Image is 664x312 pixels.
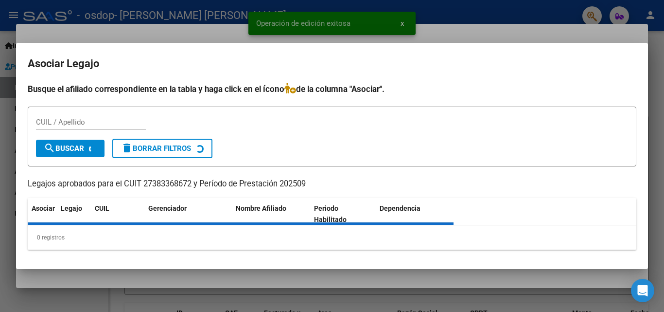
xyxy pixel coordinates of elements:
[91,198,144,230] datatable-header-cell: CUIL
[28,225,636,250] div: 0 registros
[36,140,105,157] button: Buscar
[380,204,420,212] span: Dependencia
[236,204,286,212] span: Nombre Afiliado
[28,55,636,73] h2: Asociar Legajo
[61,204,82,212] span: Legajo
[28,83,636,95] h4: Busque el afiliado correspondiente en la tabla y haga click en el ícono de la columna "Asociar".
[121,144,191,153] span: Borrar Filtros
[44,144,84,153] span: Buscar
[232,198,310,230] datatable-header-cell: Nombre Afiliado
[57,198,91,230] datatable-header-cell: Legajo
[144,198,232,230] datatable-header-cell: Gerenciador
[376,198,454,230] datatable-header-cell: Dependencia
[310,198,376,230] datatable-header-cell: Periodo Habilitado
[148,204,187,212] span: Gerenciador
[314,204,347,223] span: Periodo Habilitado
[28,198,57,230] datatable-header-cell: Asociar
[44,142,55,154] mat-icon: search
[95,204,109,212] span: CUIL
[28,178,636,190] p: Legajos aprobados para el CUIT 27383368672 y Período de Prestación 202509
[112,139,212,158] button: Borrar Filtros
[121,142,133,154] mat-icon: delete
[631,279,654,302] div: Open Intercom Messenger
[32,204,55,212] span: Asociar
